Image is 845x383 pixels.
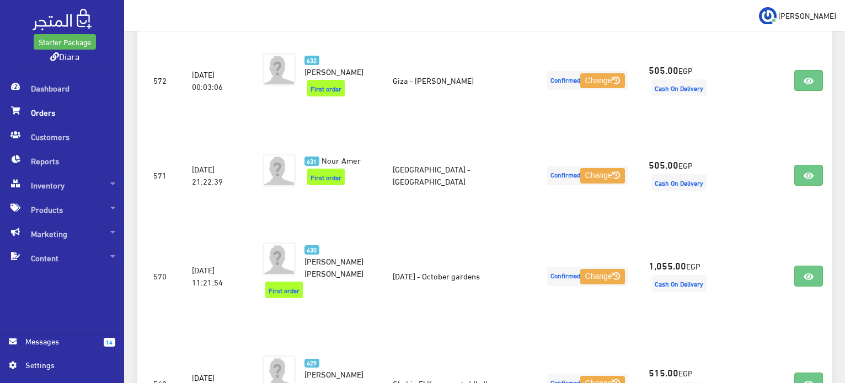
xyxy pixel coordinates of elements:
a: 630 [PERSON_NAME] [PERSON_NAME] [304,242,367,279]
span: Products [9,197,115,222]
td: EGP [640,220,723,333]
td: [DATE] 00:03:06 [183,30,245,131]
span: Customers [9,125,115,149]
strong: 505.00 [649,62,678,77]
span: Nour Amer [322,152,361,168]
span: 629 [304,359,319,368]
span: Dashboard [9,76,115,100]
span: Orders [9,100,115,125]
span: Confirmed [547,166,628,185]
button: Change [580,73,625,89]
td: EGP [640,131,723,220]
span: Cash On Delivery [651,275,707,292]
strong: 1,055.00 [649,258,686,272]
img: ... [759,7,777,25]
span: Content [9,246,115,270]
td: 570 [137,220,183,333]
a: 629 [PERSON_NAME] [304,355,367,380]
strong: 515.00 [649,365,678,379]
strong: 505.00 [649,157,678,171]
a: 14 Messages [9,335,115,359]
span: First order [307,80,345,96]
a: 631 Nour Amer [304,154,367,166]
span: [PERSON_NAME] [304,63,363,79]
span: 14 [104,338,115,347]
span: Inventory [9,173,115,197]
a: 632 [PERSON_NAME] [304,53,367,77]
span: [PERSON_NAME] [PERSON_NAME] [304,253,363,280]
span: 630 [304,245,319,255]
td: [DATE] - October gardens [384,220,535,333]
img: avatar.png [263,154,296,187]
span: 632 [304,56,319,65]
span: Confirmed [547,71,628,90]
span: [PERSON_NAME] [304,366,363,381]
img: avatar.png [263,242,296,276]
span: First order [265,282,303,298]
td: [DATE] 21:22:39 [183,131,245,220]
span: Confirmed [547,267,628,286]
span: Marketing [9,222,115,246]
button: Change [580,168,625,184]
span: 631 [304,157,319,166]
span: Cash On Delivery [651,79,707,96]
span: Cash On Delivery [651,174,707,191]
button: Change [580,269,625,284]
a: Settings [9,359,115,376]
td: Giza - [PERSON_NAME] [384,30,535,131]
td: [DATE] 11:21:54 [183,220,245,333]
td: 571 [137,131,183,220]
a: ... [PERSON_NAME] [759,7,836,24]
td: EGP [640,30,723,131]
span: First order [307,169,345,185]
span: Messages [25,335,95,347]
img: avatar.png [263,53,296,86]
iframe: Drift Widget Chat Controller [790,308,832,349]
span: Reports [9,149,115,173]
td: [GEOGRAPHIC_DATA] - [GEOGRAPHIC_DATA] [384,131,535,220]
img: . [33,9,92,30]
a: Starter Package [34,34,96,50]
span: [PERSON_NAME] [778,8,836,22]
td: 572 [137,30,183,131]
a: Diara [50,48,79,64]
span: Settings [25,359,106,371]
